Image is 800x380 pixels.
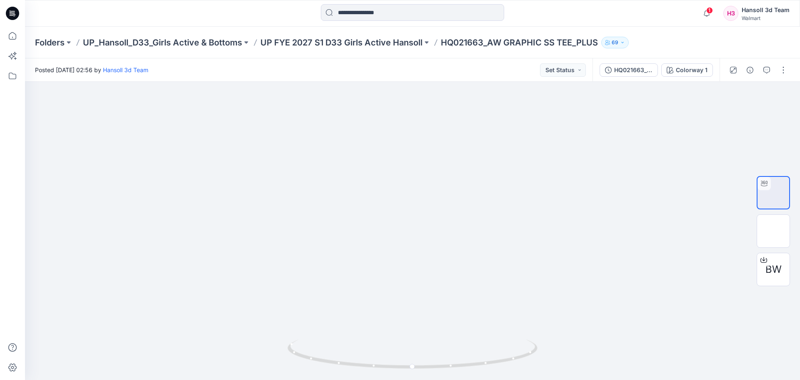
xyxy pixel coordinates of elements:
[765,262,782,277] span: BW
[103,66,148,73] a: Hansoll 3d Team
[83,37,242,48] a: UP_Hansoll_D33_Girls Active & Bottoms
[661,63,713,77] button: Colorway 1
[35,65,148,74] span: Posted [DATE] 02:56 by
[742,5,790,15] div: Hansoll 3d Team
[441,37,598,48] p: HQ021663_AW GRAPHIC SS TEE_PLUS
[612,38,618,47] p: 69
[706,7,713,14] span: 1
[35,37,65,48] a: Folders
[742,15,790,21] div: Walmart
[600,63,658,77] button: HQ021663_GV_ AW GRAPHIC SS TEE_PLUS
[601,37,629,48] button: 69
[723,6,738,21] div: H3
[260,37,422,48] a: UP FYE 2027 S1 D33 Girls Active Hansoll
[614,65,652,75] div: HQ021663_GV_ AW GRAPHIC SS TEE_PLUS
[743,63,757,77] button: Details
[676,65,707,75] div: Colorway 1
